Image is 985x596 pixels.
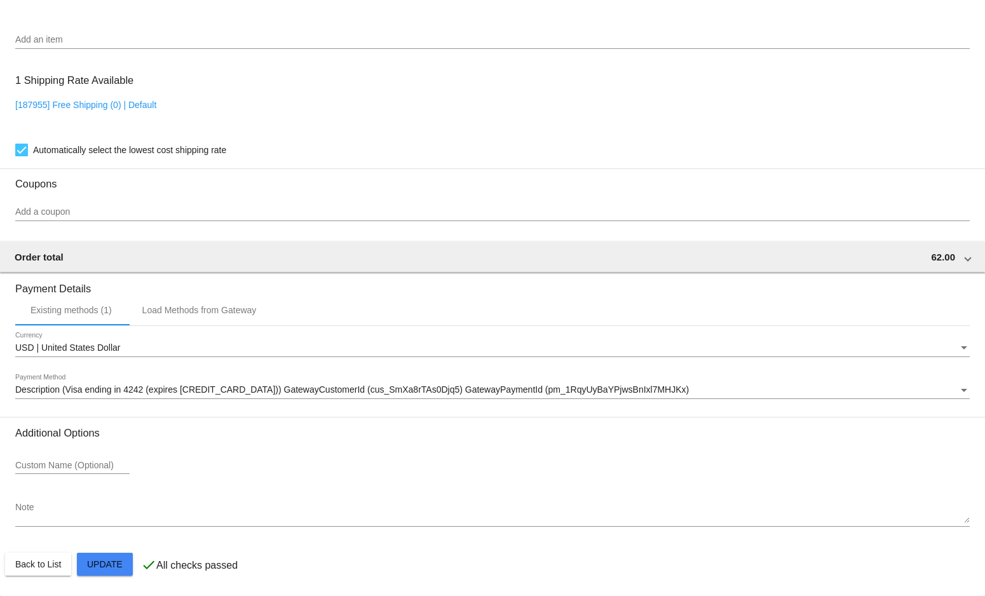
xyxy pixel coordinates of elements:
[77,553,133,576] button: Update
[15,168,970,190] h3: Coupons
[5,553,71,576] button: Back to List
[31,305,112,315] div: Existing methods (1)
[15,100,156,110] a: [187955] Free Shipping (0) | Default
[156,560,238,571] p: All checks passed
[33,142,226,158] span: Automatically select the lowest cost shipping rate
[141,557,156,572] mat-icon: check
[15,207,970,217] input: Add a coupon
[15,342,120,353] span: USD | United States Dollar
[15,67,133,94] h3: 1 Shipping Rate Available
[15,252,64,262] span: Order total
[15,559,61,569] span: Back to List
[15,273,970,295] h3: Payment Details
[15,343,970,353] mat-select: Currency
[15,384,689,395] span: Description (Visa ending in 4242 (expires [CREDIT_CARD_DATA])) GatewayCustomerId (cus_SmXa8rTAs0D...
[142,305,257,315] div: Load Methods from Gateway
[87,559,123,569] span: Update
[15,427,970,439] h3: Additional Options
[15,35,970,45] input: Add an item
[15,385,970,395] mat-select: Payment Method
[15,461,130,471] input: Custom Name (Optional)
[931,252,955,262] span: 62.00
